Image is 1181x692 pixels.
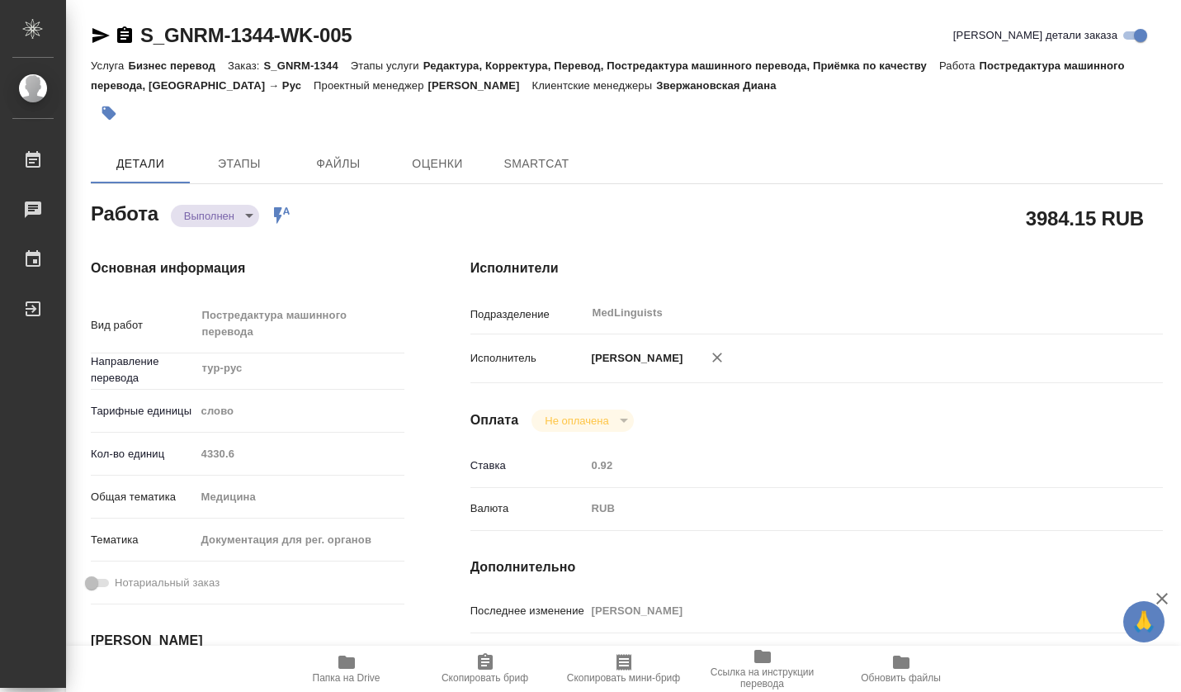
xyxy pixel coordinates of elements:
input: Пустое поле [586,453,1105,477]
h4: Оплата [470,410,519,430]
button: Скопировать бриф [416,646,555,692]
span: Оценки [398,154,477,174]
span: Ссылка на инструкции перевода [703,666,822,690]
span: 🙏 [1130,604,1158,639]
button: Удалить исполнителя [699,339,735,376]
span: Этапы [200,154,279,174]
p: Исполнитель [470,350,586,367]
div: RUB [586,495,1105,523]
span: Скопировать бриф [442,672,528,684]
p: Тематика [91,532,196,548]
p: Общая тематика [91,489,196,505]
p: Работа [939,59,980,72]
span: [PERSON_NAME] детали заказа [953,27,1117,44]
h4: Основная информация [91,258,404,278]
p: Последнее изменение [470,603,586,619]
span: Файлы [299,154,378,174]
button: Выполнен [179,209,239,223]
button: Не оплачена [540,414,613,428]
p: Кол-во единиц [91,446,196,462]
p: Направление перевода [91,353,196,386]
h4: [PERSON_NAME] [91,631,404,651]
p: Услуга [91,59,128,72]
p: Подразделение [470,306,586,323]
div: Медицина [196,483,404,511]
span: Скопировать мини-бриф [567,672,680,684]
div: Выполнен [171,205,259,227]
div: слово [196,397,404,425]
span: Детали [101,154,180,174]
p: Клиентские менеджеры [531,79,656,92]
input: Пустое поле [586,599,1105,623]
p: Валюта [470,500,586,517]
p: Этапы услуги [351,59,423,72]
p: Редактура, Корректура, Перевод, Постредактура машинного перевода, Приёмка по качеству [423,59,939,72]
button: Скопировать мини-бриф [555,646,693,692]
span: Нотариальный заказ [115,575,220,591]
div: Выполнен [531,410,633,432]
p: Проектный менеджер [314,79,428,92]
button: 🙏 [1123,601,1164,642]
p: [PERSON_NAME] [586,350,683,367]
button: Ссылка на инструкции перевода [693,646,832,692]
span: Папка на Drive [313,672,380,684]
h2: 3984.15 RUB [1026,204,1144,232]
p: Вид работ [91,317,196,334]
span: SmartCat [497,154,576,174]
p: Ставка [470,457,586,474]
span: Обновить файлы [861,672,941,684]
button: Скопировать ссылку [115,26,135,45]
p: Тарифные единицы [91,403,196,419]
a: S_GNRM-1344-WK-005 [140,24,352,46]
div: Документация для рег. органов [196,526,404,554]
p: [PERSON_NAME] [428,79,532,92]
input: Пустое поле [196,442,404,466]
h2: Работа [91,197,158,227]
button: Скопировать ссылку для ЯМессенджера [91,26,111,45]
button: Папка на Drive [277,646,416,692]
p: Звержановская Диана [656,79,788,92]
button: Обновить файлы [832,646,971,692]
button: Добавить тэг [91,95,127,131]
h4: Исполнители [470,258,1163,278]
p: Бизнес перевод [128,59,228,72]
h4: Дополнительно [470,557,1163,577]
p: Заказ: [228,59,263,72]
p: S_GNRM-1344 [263,59,350,72]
